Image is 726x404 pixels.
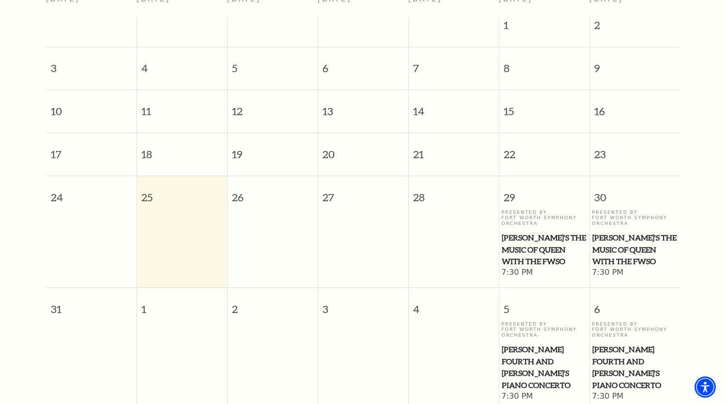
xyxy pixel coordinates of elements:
span: 1 [137,288,227,321]
span: 29 [499,176,589,209]
span: 4 [409,288,499,321]
span: 3 [318,288,408,321]
span: 2 [590,18,680,37]
span: 24 [46,176,137,209]
span: 2 [228,288,318,321]
span: 7:30 PM [501,391,587,402]
span: 19 [228,133,318,166]
span: 30 [590,176,680,209]
span: 14 [409,90,499,123]
span: 8 [499,47,589,81]
span: 25 [137,176,227,209]
span: 18 [137,133,227,166]
p: Presented By Fort Worth Symphony Orchestra [592,321,678,338]
span: 27 [318,176,408,209]
span: 9 [590,47,680,81]
span: 28 [409,176,499,209]
span: 5 [499,288,589,321]
span: 5 [228,47,318,81]
span: 11 [137,90,227,123]
span: 1 [499,18,589,37]
span: 7:30 PM [501,268,587,278]
span: 17 [46,133,137,166]
span: 7:30 PM [592,391,678,402]
span: 22 [499,133,589,166]
span: 6 [318,47,408,81]
span: 15 [499,90,589,123]
span: 21 [409,133,499,166]
span: [PERSON_NAME] Fourth and [PERSON_NAME]'s Piano Concerto [502,344,587,391]
span: [PERSON_NAME]'s The Music of Queen with the FWSO [592,232,677,268]
span: 12 [228,90,318,123]
span: 26 [228,176,318,209]
span: 13 [318,90,408,123]
span: 3 [46,47,137,81]
span: [PERSON_NAME] Fourth and [PERSON_NAME]'s Piano Concerto [592,344,677,391]
span: 7 [409,47,499,81]
span: [PERSON_NAME]'s The Music of Queen with the FWSO [502,232,587,268]
span: 10 [46,90,137,123]
p: Presented By Fort Worth Symphony Orchestra [501,209,587,226]
span: 31 [46,288,137,321]
p: Presented By Fort Worth Symphony Orchestra [592,209,678,226]
div: Accessibility Menu [695,376,716,398]
span: 6 [590,288,680,321]
span: 16 [590,90,680,123]
span: 4 [137,47,227,81]
span: 23 [590,133,680,166]
span: 7:30 PM [592,268,678,278]
p: Presented By Fort Worth Symphony Orchestra [501,321,587,338]
span: 20 [318,133,408,166]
